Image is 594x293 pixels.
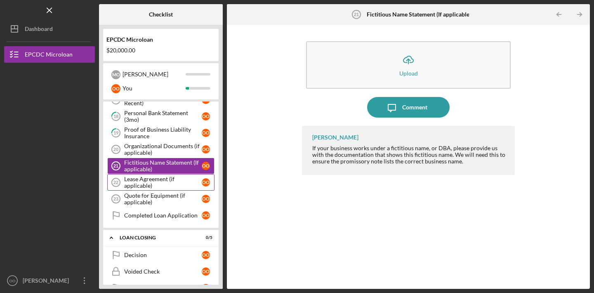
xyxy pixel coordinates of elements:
[113,196,118,201] tspan: 23
[107,247,214,263] a: DecisionoO
[124,126,202,139] div: Proof of Business Liability Insurance
[111,70,120,79] div: M O
[124,212,202,219] div: Completed Loan Application
[113,130,119,136] tspan: 19
[367,11,471,18] b: Fictitious Name Statement (If applicable)
[402,97,427,118] div: Comment
[113,163,118,168] tspan: 21
[149,11,173,18] b: Checklist
[106,47,215,54] div: $20,000.00
[312,145,507,165] div: If your business works under a fictitious name, or DBA, please provide us with the documentation ...
[202,129,210,137] div: o O
[124,159,202,172] div: Fictitious Name Statement (If applicable)
[202,211,210,220] div: o O
[202,112,210,121] div: o O
[202,162,210,170] div: o O
[124,143,202,156] div: Organizational Documents (if applicable)
[21,272,74,291] div: [PERSON_NAME]
[202,267,210,276] div: o O
[198,235,212,240] div: 0 / 5
[4,21,95,37] button: Dashboard
[107,141,214,158] a: 20Organizational Documents (if applicable)oO
[202,178,210,187] div: o O
[124,268,202,275] div: Voided Check
[113,147,118,152] tspan: 20
[107,174,214,191] a: 22Lease Agreement (if applicable)oO
[202,195,210,203] div: o O
[107,191,214,207] a: 23Quote for Equipment (if applicable)oO
[111,84,120,93] div: o O
[124,176,202,189] div: Lease Agreement (if applicable)
[367,97,450,118] button: Comment
[25,46,73,65] div: EPCDC Microloan
[4,46,95,63] button: EPCDC Microloan
[113,114,118,119] tspan: 18
[124,192,202,206] div: Quote for Equipment (if applicable)
[124,252,202,258] div: Decision
[202,251,210,259] div: o O
[107,108,214,125] a: 18Personal Bank Statement (3mo)oO
[306,41,511,89] button: Upload
[107,263,214,280] a: Voided CheckoO
[354,12,358,17] tspan: 21
[113,180,118,185] tspan: 22
[120,235,192,240] div: Loan Closing
[107,158,214,174] a: 21Fictitious Name Statement (If applicable)oO
[106,36,215,43] div: EPCDC Microloan
[202,145,210,154] div: o O
[107,207,214,224] a: Completed Loan ApplicationoO
[124,110,202,123] div: Personal Bank Statement (3mo)
[113,97,119,103] tspan: 17
[312,134,358,141] div: [PERSON_NAME]
[123,67,186,81] div: [PERSON_NAME]
[4,272,95,289] button: OO[PERSON_NAME]
[107,125,214,141] a: 19Proof of Business Liability InsuranceoO
[9,279,16,283] text: OO
[123,81,186,95] div: You
[25,21,53,39] div: Dashboard
[399,70,418,76] div: Upload
[202,284,210,292] div: o O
